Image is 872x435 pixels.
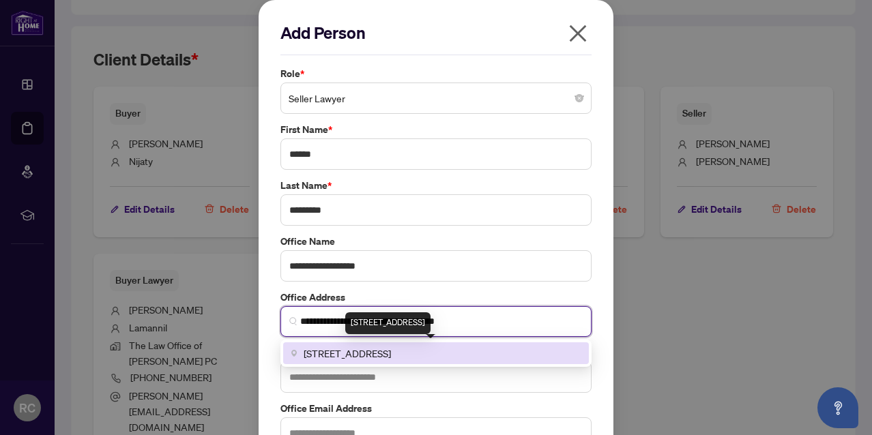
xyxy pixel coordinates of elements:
label: First Name [280,122,592,137]
label: Office Name [280,234,592,249]
button: Open asap [817,387,858,428]
label: Office Address [280,290,592,305]
span: close [567,22,589,44]
h2: Add Person [280,22,592,44]
span: close-circle [575,94,583,102]
span: Seller Lawyer [289,85,583,111]
label: Last Name [280,178,592,193]
label: Office Phone Number [280,345,592,360]
label: Role [280,66,592,81]
img: search_icon [289,317,297,325]
div: [STREET_ADDRESS] [345,312,431,334]
label: Office Email Address [280,401,592,416]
